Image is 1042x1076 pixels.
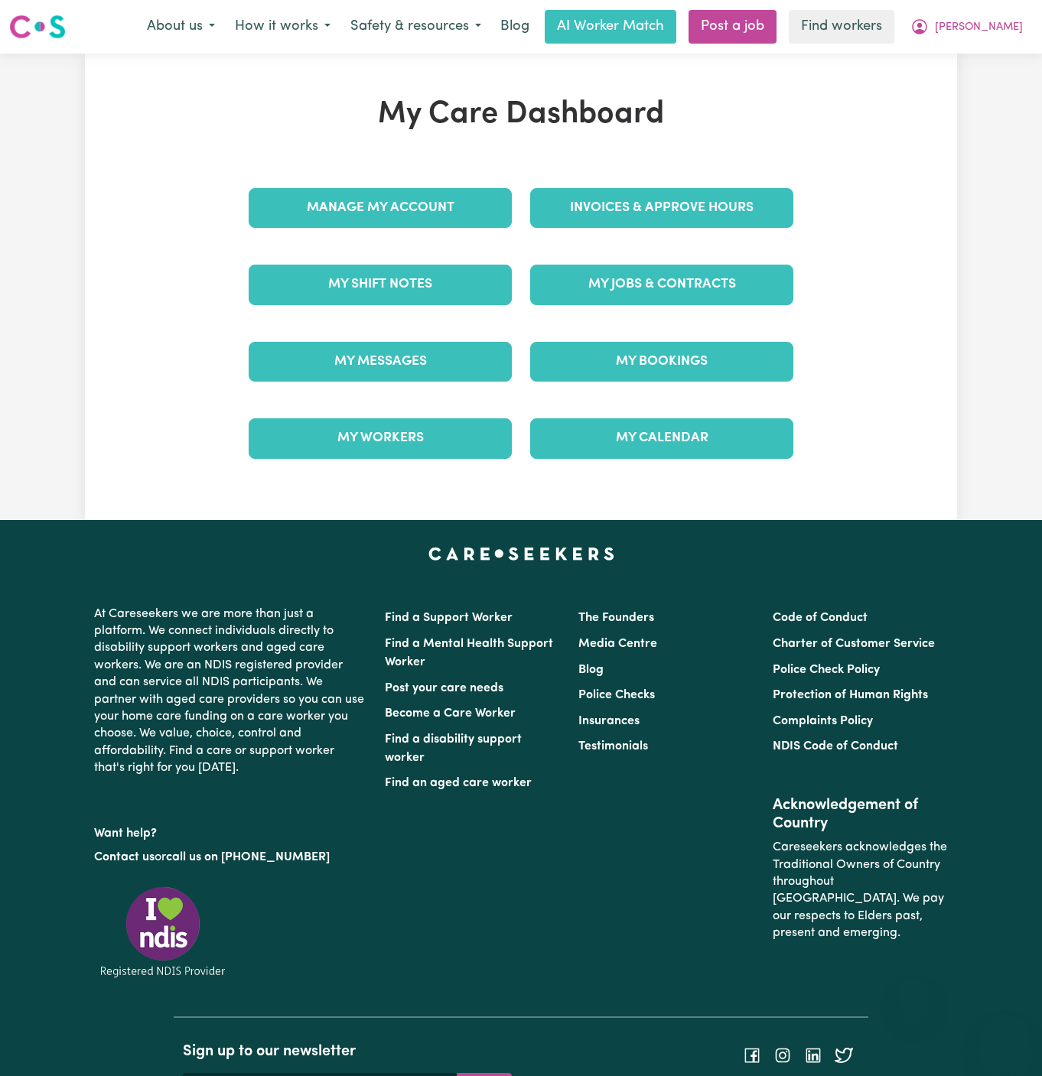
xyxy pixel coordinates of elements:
iframe: Button to launch messaging window [981,1015,1030,1064]
a: Charter of Customer Service [773,638,935,650]
p: At Careseekers we are more than just a platform. We connect individuals directly to disability su... [94,600,366,783]
h1: My Care Dashboard [239,96,803,133]
a: Complaints Policy [773,715,873,727]
a: Follow Careseekers on Facebook [743,1049,761,1061]
a: Blog [578,664,604,676]
h2: Sign up to our newsletter [183,1042,512,1061]
a: Follow Careseekers on Instagram [773,1049,792,1061]
a: NDIS Code of Conduct [773,740,898,753]
a: AI Worker Match [545,10,676,44]
a: Follow Careseekers on LinkedIn [804,1049,822,1061]
a: Media Centre [578,638,657,650]
a: Invoices & Approve Hours [530,188,793,228]
a: Police Check Policy [773,664,880,676]
iframe: Close message [899,978,930,1009]
a: Find workers [789,10,894,44]
a: Insurances [578,715,640,727]
button: How it works [225,11,340,43]
a: Post your care needs [385,682,503,694]
a: Police Checks [578,689,655,701]
a: Find an aged care worker [385,777,532,789]
p: Careseekers acknowledges the Traditional Owners of Country throughout [GEOGRAPHIC_DATA]. We pay o... [773,833,948,948]
a: My Workers [249,418,512,458]
a: Become a Care Worker [385,707,516,720]
span: [PERSON_NAME] [935,19,1023,36]
img: Registered NDIS provider [94,884,232,980]
a: Post a job [689,10,777,44]
a: My Calendar [530,418,793,458]
a: call us on [PHONE_NUMBER] [166,851,330,863]
a: My Messages [249,342,512,382]
a: Find a Mental Health Support Worker [385,638,553,668]
a: Manage My Account [249,188,512,228]
a: Follow Careseekers on Twitter [835,1049,853,1061]
h2: Acknowledgement of Country [773,796,948,833]
a: Contact us [94,851,155,863]
a: Blog [491,10,539,44]
a: Testimonials [578,740,648,753]
a: My Bookings [530,342,793,382]
p: or [94,843,366,872]
button: Safety & resources [340,11,491,43]
p: Want help? [94,819,366,842]
button: About us [137,11,225,43]
a: Careseekers home page [428,548,614,560]
a: Find a Support Worker [385,612,513,624]
a: Careseekers logo [9,9,66,44]
a: Find a disability support worker [385,733,522,764]
a: The Founders [578,612,654,624]
img: Careseekers logo [9,13,66,41]
a: My Shift Notes [249,265,512,304]
button: My Account [900,11,1033,43]
a: My Jobs & Contracts [530,265,793,304]
a: Protection of Human Rights [773,689,928,701]
a: Code of Conduct [773,612,868,624]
